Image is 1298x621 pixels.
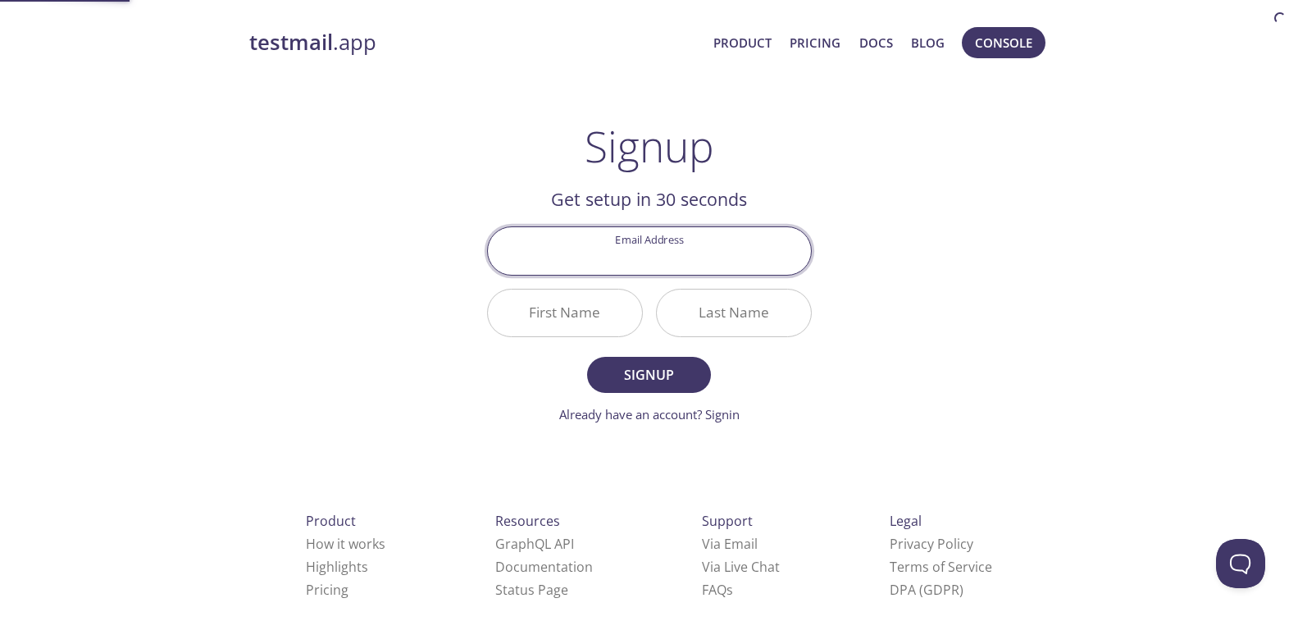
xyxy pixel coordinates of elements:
a: testmail.app [249,29,701,57]
a: Docs [859,32,893,53]
a: How it works [306,535,385,553]
a: GraphQL API [495,535,574,553]
a: Pricing [790,32,840,53]
a: Terms of Service [890,558,992,576]
a: Documentation [495,558,593,576]
span: Legal [890,512,922,530]
span: Product [306,512,356,530]
a: Via Email [702,535,758,553]
a: Via Live Chat [702,558,780,576]
a: DPA (GDPR) [890,581,963,599]
span: s [726,581,733,599]
a: Status Page [495,581,568,599]
a: FAQ [702,581,733,599]
iframe: Help Scout Beacon - Open [1216,539,1265,588]
h1: Signup [585,121,714,171]
span: Signup [605,363,692,386]
span: Support [702,512,753,530]
a: Highlights [306,558,368,576]
span: Console [975,32,1032,53]
a: Already have an account? Signin [559,406,740,422]
a: Product [713,32,772,53]
h2: Get setup in 30 seconds [487,185,812,213]
a: Privacy Policy [890,535,973,553]
button: Signup [587,357,710,393]
span: Resources [495,512,560,530]
strong: testmail [249,28,333,57]
a: Pricing [306,581,348,599]
button: Console [962,27,1045,58]
a: Blog [911,32,945,53]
